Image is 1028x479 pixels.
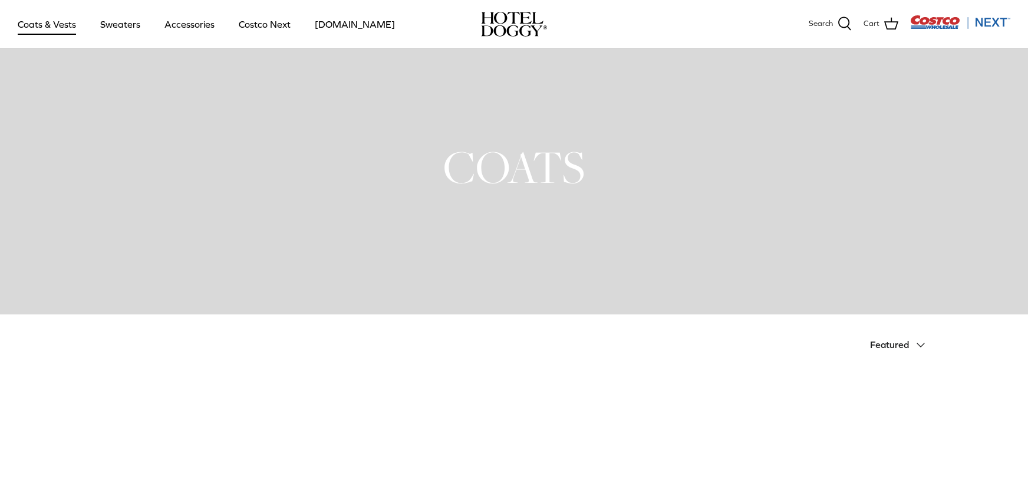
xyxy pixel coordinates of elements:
a: Costco Next [228,4,301,44]
a: Search [809,17,852,32]
h1: COATS [95,138,933,196]
span: Featured [870,339,909,350]
span: Search [809,18,833,30]
img: Costco Next [910,15,1010,29]
a: hoteldoggy.com hoteldoggycom [481,12,547,37]
a: Coats & Vests [7,4,87,44]
img: hoteldoggycom [481,12,547,37]
a: Sweaters [90,4,151,44]
a: Cart [864,17,898,32]
a: Accessories [154,4,225,44]
button: Featured [870,332,933,358]
span: Cart [864,18,879,30]
a: [DOMAIN_NAME] [304,4,406,44]
a: Visit Costco Next [910,22,1010,31]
